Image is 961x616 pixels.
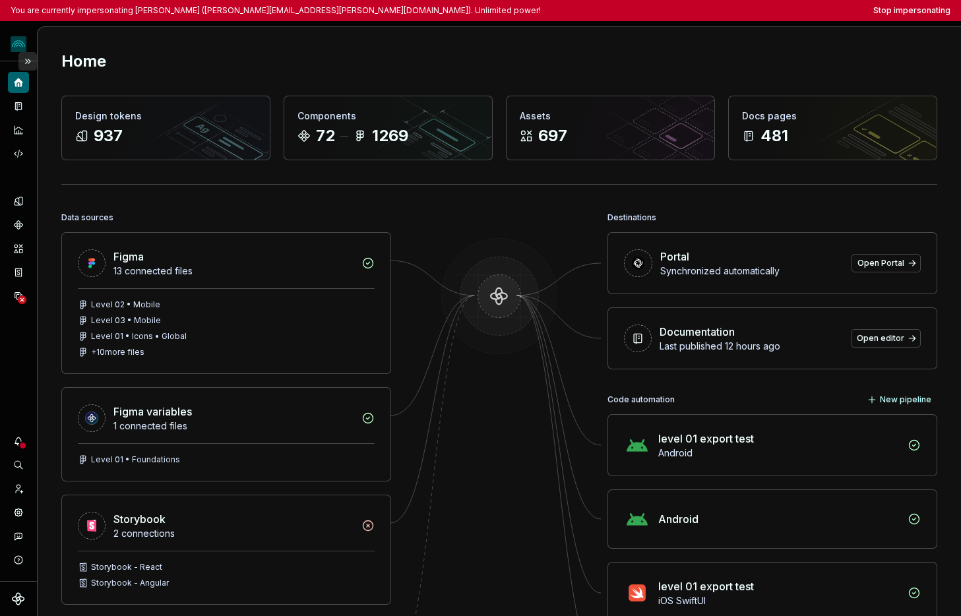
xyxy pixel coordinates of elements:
a: Invite team [8,478,29,499]
span: Open Portal [857,258,904,268]
div: Storybook - Angular [91,578,169,588]
div: 1 connected files [113,419,354,433]
div: Documentation [660,324,735,340]
a: Docs pages481 [728,96,937,160]
a: Storybook2 connectionsStorybook - ReactStorybook - Angular [61,495,391,605]
div: iOS SwiftUI [658,594,900,607]
div: Components [297,109,479,123]
a: Components [8,214,29,235]
a: Analytics [8,119,29,140]
div: Docs pages [742,109,923,123]
div: Synchronized automatically [660,264,844,278]
a: Open editor [851,329,921,348]
div: Data sources [61,208,113,227]
a: Assets [8,238,29,259]
a: Documentation [8,96,29,117]
div: Level 01 • Foundations [91,454,180,465]
span: New pipeline [880,394,931,405]
a: Figma variables1 connected filesLevel 01 • Foundations [61,387,391,481]
div: Figma [113,249,144,264]
div: 937 [94,125,123,146]
div: 13 connected files [113,264,354,278]
p: You are currently impersonating [PERSON_NAME] ([PERSON_NAME][EMAIL_ADDRESS][PERSON_NAME][DOMAIN_N... [11,5,541,16]
button: Notifications [8,431,29,452]
div: Portal [660,249,689,264]
a: Design tokens [8,191,29,212]
div: + 10 more files [91,347,144,357]
div: 481 [760,125,788,146]
button: Search ⌘K [8,454,29,476]
div: Level 03 • Mobile [91,315,161,326]
div: Android [658,447,900,460]
a: Data sources [8,286,29,307]
div: Android [658,511,698,527]
img: 418c6d47-6da6-4103-8b13-b5999f8989a1.png [11,36,26,52]
a: Components721269 [284,96,493,160]
div: Code automation [607,390,675,409]
div: Storybook [113,511,166,527]
a: Code automation [8,143,29,164]
button: New pipeline [863,390,937,409]
a: Design tokens937 [61,96,270,160]
div: 2 connections [113,527,354,540]
div: Level 02 • Mobile [91,299,160,310]
div: Assets [520,109,701,123]
button: Contact support [8,526,29,547]
button: Stop impersonating [873,5,950,16]
span: Open editor [857,333,904,344]
div: 1269 [372,125,408,146]
svg: Supernova Logo [12,592,25,605]
div: 72 [316,125,335,146]
div: Design tokens [75,109,257,123]
a: Assets697 [506,96,715,160]
button: Expand sidebar [18,52,37,71]
a: Home [8,72,29,93]
div: level 01 export test [658,578,754,594]
a: Open Portal [852,254,921,272]
a: Settings [8,502,29,523]
a: Figma13 connected filesLevel 02 • MobileLevel 03 • MobileLevel 01 • Icons • Global+10more files [61,232,391,374]
h2: Home [61,51,106,72]
div: Figma variables [113,404,192,419]
div: Storybook - React [91,562,162,572]
a: Storybook stories [8,262,29,283]
div: 697 [538,125,567,146]
div: level 01 export test [658,431,754,447]
div: Level 01 • Icons • Global [91,331,187,342]
div: Destinations [607,208,656,227]
div: Last published 12 hours ago [660,340,843,353]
